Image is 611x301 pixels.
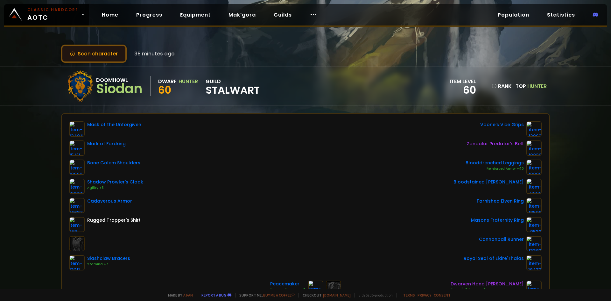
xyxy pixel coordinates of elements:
span: 38 minutes ago [134,50,175,58]
div: Masons Fraternity Ring [471,217,524,224]
span: Hunter [527,82,547,90]
img: item-19889 [526,160,542,175]
span: Support me, [235,293,295,297]
div: Blooddrenched Leggings [466,160,524,166]
img: item-13211 [69,255,85,270]
div: Agility +3 [87,185,143,190]
img: item-9533 [526,217,542,232]
img: item-13382 [526,236,542,251]
a: Statistics [542,8,580,21]
img: item-13404 [69,121,85,137]
div: Top [516,82,547,90]
a: Terms [403,293,415,297]
div: Mark of Fordring [87,140,126,147]
a: Consent [434,293,451,297]
a: [DOMAIN_NAME] [323,293,351,297]
div: Dwarf [158,77,177,85]
div: Siodan [96,84,143,94]
div: Shadow Prowler's Cloak [87,179,143,185]
img: item-148 [69,217,85,232]
div: Bone Golem Shoulders [87,160,140,166]
span: v. d752d5 - production [355,293,393,297]
div: Scope (+7 Damage) [451,287,524,292]
span: 60 [158,83,171,97]
div: item level [450,77,476,85]
img: item-18500 [526,198,542,213]
img: item-15411 [69,140,85,156]
div: Voone's Vice Grips [480,121,524,128]
img: item-18686 [69,160,85,175]
div: Hunter [179,77,198,85]
div: Rugged Trapper's Shirt [87,217,141,224]
img: item-13963 [526,121,542,137]
div: Dwarven Hand [PERSON_NAME] [451,281,524,287]
a: Mak'gora [223,8,261,21]
button: Scan character [61,45,127,63]
a: Equipment [175,8,216,21]
div: 60 [450,85,476,95]
div: Reinforced Armor +40 [466,166,524,171]
div: Tarnished Elven Ring [476,198,524,204]
span: Checkout [298,293,351,297]
img: item-2099 [526,281,542,296]
img: item-22269 [69,179,85,194]
a: a fan [183,293,193,297]
img: item-14637 [69,198,85,213]
a: Buy me a coffee [263,293,295,297]
div: Mask of the Unforgiven [87,121,141,128]
span: Stalwart [206,85,260,95]
img: item-18725 [308,281,323,296]
div: guild [206,77,260,95]
div: Stamina +7 [87,262,130,267]
div: rank [492,82,512,90]
div: Peacemaker [270,281,305,287]
a: Privacy [418,293,431,297]
div: Zandalar Predator's Belt [467,140,524,147]
a: Report a bug [201,293,226,297]
div: Bloodstained [PERSON_NAME] [453,179,524,185]
div: Cannonball Runner [479,236,524,243]
a: Home [97,8,123,21]
a: Progress [131,8,167,21]
div: Royal Seal of Eldre'Thalas [464,255,524,262]
img: item-19919 [526,179,542,194]
a: Population [493,8,534,21]
div: Weapon Damage +7 [270,287,305,292]
span: Made by [164,293,193,297]
div: Cadaverous Armor [87,198,132,204]
a: Guilds [269,8,297,21]
div: Doomhowl [96,76,143,84]
div: Slashclaw Bracers [87,255,130,262]
small: Classic Hardcore [27,7,78,13]
img: item-18473 [526,255,542,270]
img: item-19832 [526,140,542,156]
span: AOTC [27,7,78,22]
a: Classic HardcoreAOTC [4,4,89,25]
